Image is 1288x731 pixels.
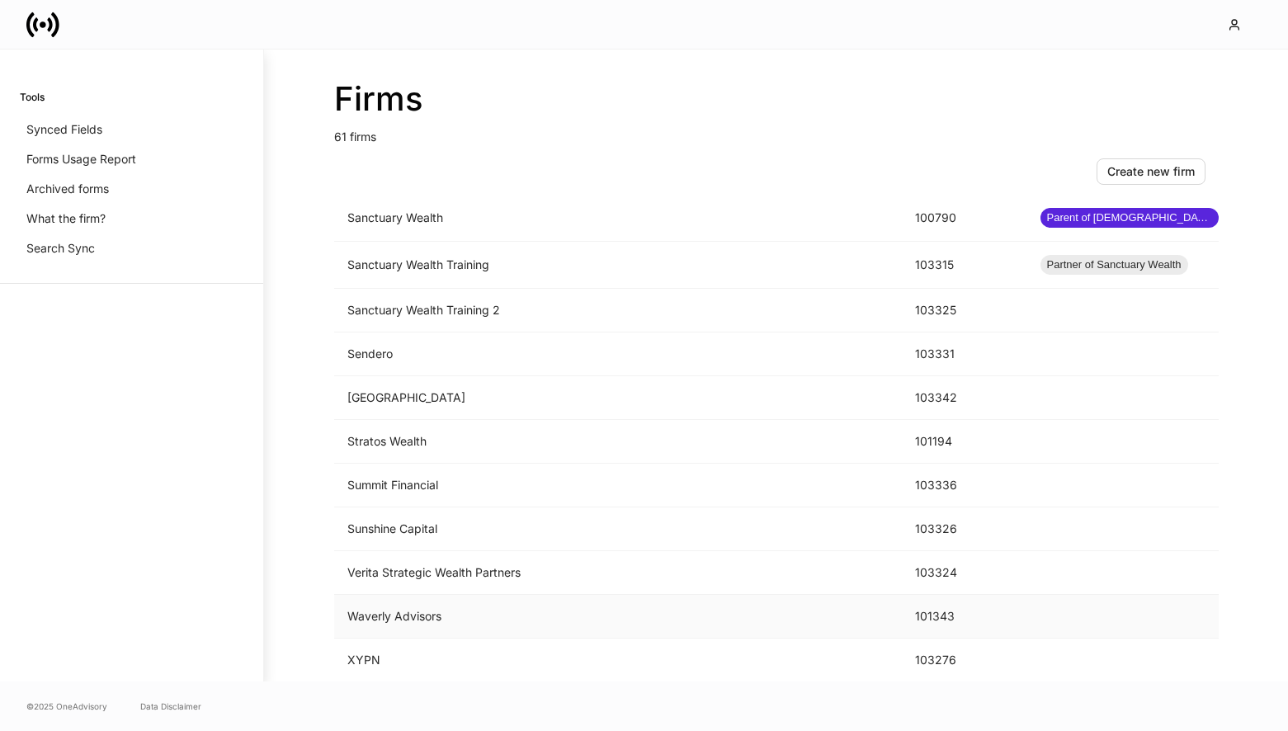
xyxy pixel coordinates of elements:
[334,195,902,242] td: Sanctuary Wealth
[334,551,902,595] td: Verita Strategic Wealth Partners
[334,79,1219,119] h2: Firms
[334,639,902,682] td: XYPN
[20,174,243,204] a: Archived forms
[20,204,243,233] a: What the firm?
[902,507,1027,551] td: 103326
[334,420,902,464] td: Stratos Wealth
[140,700,201,713] a: Data Disclaimer
[334,507,902,551] td: Sunshine Capital
[26,240,95,257] p: Search Sync
[26,151,136,167] p: Forms Usage Report
[334,119,1219,145] p: 61 firms
[902,595,1027,639] td: 101343
[26,121,102,138] p: Synced Fields
[26,181,109,197] p: Archived forms
[20,115,243,144] a: Synced Fields
[20,89,45,105] h6: Tools
[334,464,902,507] td: Summit Financial
[20,233,243,263] a: Search Sync
[902,551,1027,595] td: 103324
[26,700,107,713] span: © 2025 OneAdvisory
[902,332,1027,376] td: 103331
[334,242,902,289] td: Sanctuary Wealth Training
[334,376,902,420] td: [GEOGRAPHIC_DATA]
[1097,158,1205,185] button: Create new firm
[26,210,106,227] p: What the firm?
[902,639,1027,682] td: 103276
[902,420,1027,464] td: 101194
[20,144,243,174] a: Forms Usage Report
[1040,257,1188,273] span: Partner of Sanctuary Wealth
[902,195,1027,242] td: 100790
[902,242,1027,289] td: 103315
[334,289,902,332] td: Sanctuary Wealth Training 2
[902,376,1027,420] td: 103342
[334,332,902,376] td: Sendero
[1107,163,1195,180] div: Create new firm
[1040,210,1219,226] span: Parent of [DEMOGRAPHIC_DATA] firms
[902,289,1027,332] td: 103325
[334,595,902,639] td: Waverly Advisors
[902,464,1027,507] td: 103336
